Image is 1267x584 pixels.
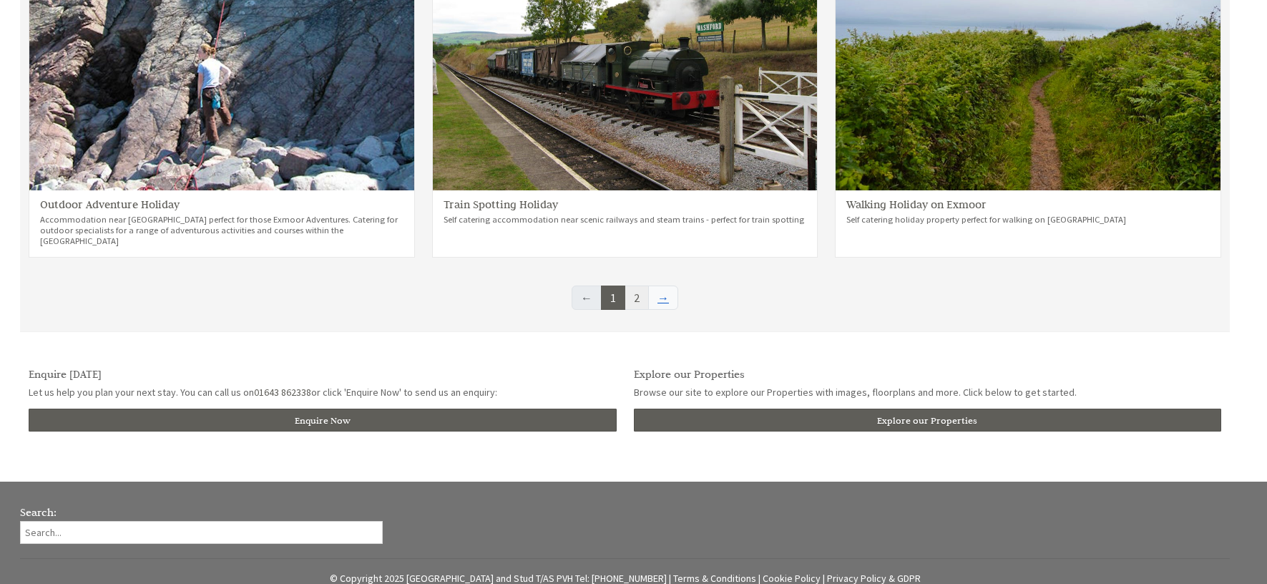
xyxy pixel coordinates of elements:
[29,386,617,399] p: Let us help you plan your next stay. You can call us on or click 'Enquire Now' to send us an enqu...
[29,409,617,432] a: Enquire Now
[254,386,311,399] a: 01643 862338
[648,286,678,310] a: →
[40,198,180,211] a: Outdoor Adventure Holiday
[836,214,1220,225] p: Self catering holiday property perfect for walking on [GEOGRAPHIC_DATA]
[20,521,383,544] input: Search...
[433,214,818,225] p: Self catering accommodation near scenic railways and steam trains - perfect for train spotting
[846,198,987,211] a: Walking Holiday on Exmoor
[625,286,649,310] a: 2
[444,198,558,211] a: Train Spotting Holiday
[20,505,383,519] h3: Search:
[29,367,617,381] h3: Enquire [DATE]
[601,286,625,310] span: 1
[29,214,414,246] p: Accommodation near [GEOGRAPHIC_DATA] perfect for those Exmoor Adventures. Catering for outdoor sp...
[634,367,1222,381] h3: Explore our Properties
[634,409,1222,432] a: Explore our Properties
[634,386,1222,399] p: Browse our site to explore our Properties with images, floorplans and more. Click below to get st...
